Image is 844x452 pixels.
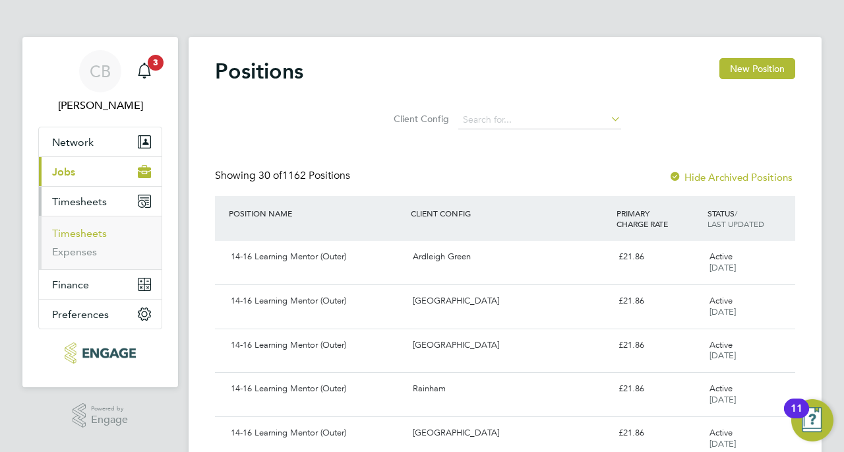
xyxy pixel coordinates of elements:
[407,201,613,225] div: CLIENT CONFIG
[65,342,135,364] img: xede-logo-retina.png
[215,169,353,183] div: Showing
[613,422,704,444] div: £21.86
[704,201,795,236] div: STATUS
[73,403,129,428] a: Powered byEngage
[52,136,94,148] span: Network
[407,335,613,356] div: [GEOGRAPHIC_DATA]
[215,58,303,84] h2: Positions
[407,246,613,268] div: Ardleigh Green
[91,403,128,414] span: Powered by
[709,438,736,449] span: [DATE]
[226,378,407,400] div: 14-16 Learning Mentor (Outer)
[613,246,704,268] div: £21.86
[709,295,733,306] span: Active
[39,270,162,299] button: Finance
[708,218,764,229] span: LAST UPDATED
[131,50,158,92] a: 3
[709,339,733,350] span: Active
[613,290,704,312] div: £21.86
[91,414,128,426] span: Engage
[709,350,736,361] span: [DATE]
[38,342,162,364] a: Go to home page
[709,262,736,273] span: [DATE]
[458,111,621,129] input: Search for...
[39,300,162,329] button: Preferences
[52,245,97,258] a: Expenses
[407,290,613,312] div: [GEOGRAPHIC_DATA]
[148,55,164,71] span: 3
[709,427,733,438] span: Active
[709,394,736,405] span: [DATE]
[407,378,613,400] div: Rainham
[613,335,704,356] div: £21.86
[52,166,75,178] span: Jobs
[735,208,737,218] span: /
[226,422,407,444] div: 14-16 Learning Mentor (Outer)
[38,98,162,113] span: Chris Badcock
[709,251,733,262] span: Active
[226,201,407,225] div: POSITION NAME
[52,308,109,321] span: Preferences
[90,63,111,80] span: CB
[39,157,162,186] button: Jobs
[258,169,282,182] span: 30 of
[613,201,704,236] div: PRIMARY CHARGE RATE
[390,113,449,125] label: Client Config
[38,50,162,113] a: CB[PERSON_NAME]
[709,383,733,394] span: Active
[226,246,407,268] div: 14-16 Learning Mentor (Outer)
[709,306,736,317] span: [DATE]
[669,171,793,183] label: Hide Archived Positions
[39,127,162,156] button: Network
[39,187,162,216] button: Timesheets
[52,227,107,240] a: Timesheets
[22,37,178,387] nav: Main navigation
[52,278,89,291] span: Finance
[613,378,704,400] div: £21.86
[791,408,802,426] div: 11
[226,335,407,356] div: 14-16 Learning Mentor (Outer)
[52,195,107,208] span: Timesheets
[258,169,350,182] span: 1162 Positions
[39,216,162,269] div: Timesheets
[226,290,407,312] div: 14-16 Learning Mentor (Outer)
[719,58,795,79] button: New Position
[407,422,613,444] div: [GEOGRAPHIC_DATA]
[791,399,833,441] button: Open Resource Center, 11 new notifications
